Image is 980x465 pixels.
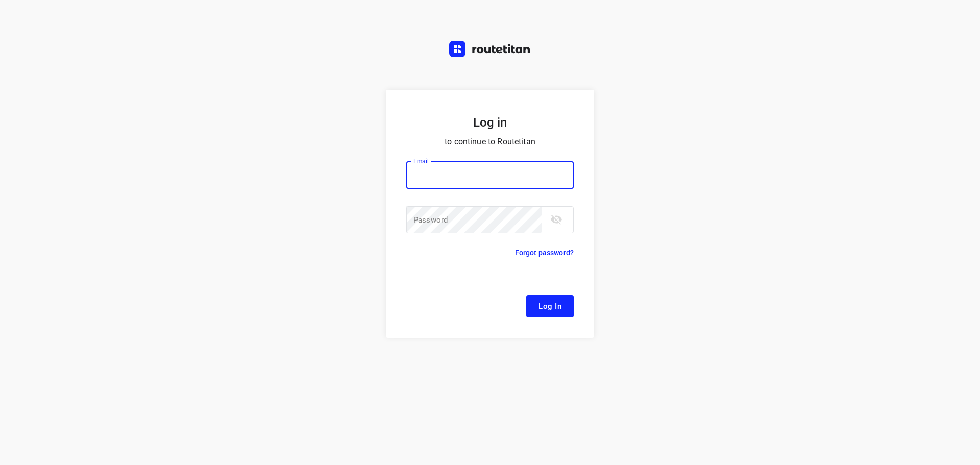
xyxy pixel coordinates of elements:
h5: Log in [406,114,574,131]
button: Log In [526,295,574,317]
p: Forgot password? [515,247,574,259]
img: Routetitan [449,41,531,57]
button: toggle password visibility [546,209,567,230]
p: to continue to Routetitan [406,135,574,149]
span: Log In [538,300,561,313]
